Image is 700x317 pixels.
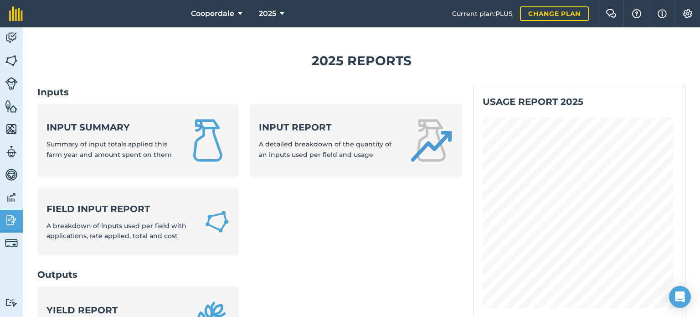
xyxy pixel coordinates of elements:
[5,122,18,136] img: svg+xml;base64,PHN2ZyB4bWxucz0iaHR0cDovL3d3dy53My5vcmcvMjAwMC9zdmciIHdpZHRoPSI1NiIgaGVpZ2h0PSI2MC...
[682,9,693,18] img: A cog icon
[186,119,230,162] img: Input summary
[259,121,398,134] strong: Input report
[5,237,18,249] img: svg+xml;base64,PD94bWwgdmVyc2lvbj0iMS4wIiBlbmNvZGluZz0idXRmLTgiPz4KPCEtLSBHZW5lcmF0b3I6IEFkb2JlIE...
[37,104,239,177] a: Input summarySummary of input totals applied this farm year and amount spent on them
[37,51,685,71] h1: 2025 Reports
[250,104,462,177] a: Input reportA detailed breakdown of the quantity of an inputs used per field and usage
[46,203,193,215] strong: Field Input Report
[5,145,18,159] img: svg+xml;base64,PD94bWwgdmVyc2lvbj0iMS4wIiBlbmNvZGluZz0idXRmLTgiPz4KPCEtLSBHZW5lcmF0b3I6IEFkb2JlIE...
[37,86,462,99] h2: Inputs
[191,8,234,19] span: Cooperdale
[5,99,18,113] img: svg+xml;base64,PHN2ZyB4bWxucz0iaHR0cDovL3d3dy53My5vcmcvMjAwMC9zdmciIHdpZHRoPSI1NiIgaGVpZ2h0PSI2MC...
[631,9,642,18] img: A question mark icon
[606,9,617,18] img: Two speech bubbles overlapping with the left bubble in the forefront
[5,298,18,307] img: svg+xml;base64,PD94bWwgdmVyc2lvbj0iMS4wIiBlbmNvZGluZz0idXRmLTgiPz4KPCEtLSBHZW5lcmF0b3I6IEFkb2JlIE...
[46,140,172,158] span: Summary of input totals applied this farm year and amount spent on them
[5,77,18,90] img: svg+xml;base64,PD94bWwgdmVyc2lvbj0iMS4wIiBlbmNvZGluZz0idXRmLTgiPz4KPCEtLSBHZW5lcmF0b3I6IEFkb2JlIE...
[46,304,175,317] strong: Yield report
[5,213,18,227] img: svg+xml;base64,PD94bWwgdmVyc2lvbj0iMS4wIiBlbmNvZGluZz0idXRmLTgiPz4KPCEtLSBHZW5lcmF0b3I6IEFkb2JlIE...
[483,95,676,108] h2: Usage report 2025
[37,268,462,281] h2: Outputs
[259,8,276,19] span: 2025
[5,191,18,204] img: svg+xml;base64,PD94bWwgdmVyc2lvbj0iMS4wIiBlbmNvZGluZz0idXRmLTgiPz4KPCEtLSBHZW5lcmF0b3I6IEFkb2JlIE...
[5,31,18,45] img: svg+xml;base64,PD94bWwgdmVyc2lvbj0iMS4wIiBlbmNvZGluZz0idXRmLTgiPz4KPCEtLSBHZW5lcmF0b3I6IEFkb2JlIE...
[46,222,186,240] span: A breakdown of inputs used per field with applications, rate applied, total and cost
[520,6,589,21] a: Change plan
[5,54,18,68] img: svg+xml;base64,PHN2ZyB4bWxucz0iaHR0cDovL3d3dy53My5vcmcvMjAwMC9zdmciIHdpZHRoPSI1NiIgaGVpZ2h0PSI2MC...
[46,121,175,134] strong: Input summary
[669,286,691,308] div: Open Intercom Messenger
[9,6,23,21] img: fieldmargin Logo
[204,208,230,235] img: Field Input Report
[409,119,453,162] img: Input report
[452,9,513,19] span: Current plan : PLUS
[37,188,239,256] a: Field Input ReportA breakdown of inputs used per field with applications, rate applied, total and...
[658,8,667,19] img: svg+xml;base64,PHN2ZyB4bWxucz0iaHR0cDovL3d3dy53My5vcmcvMjAwMC9zdmciIHdpZHRoPSIxNyIgaGVpZ2h0PSIxNy...
[259,140,391,158] span: A detailed breakdown of the quantity of an inputs used per field and usage
[5,168,18,182] img: svg+xml;base64,PD94bWwgdmVyc2lvbj0iMS4wIiBlbmNvZGluZz0idXRmLTgiPz4KPCEtLSBHZW5lcmF0b3I6IEFkb2JlIE...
